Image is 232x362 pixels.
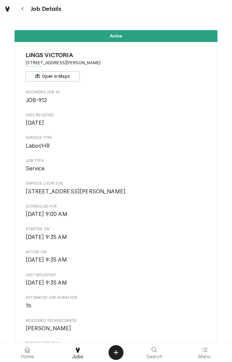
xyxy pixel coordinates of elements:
div: Date Received [26,113,207,127]
span: Job Type [26,158,207,164]
span: Service Location [26,188,207,196]
a: Menu [180,344,230,361]
span: Search [146,354,162,359]
span: Jobs [72,354,84,359]
span: Job Type [26,165,207,173]
span: Service Type [26,135,207,141]
div: Roopairs Job ID [26,90,207,104]
span: [STREET_ADDRESS][PERSON_NAME] [26,188,126,195]
div: Last Modified [26,272,207,287]
div: Scheduled For [26,204,207,218]
span: Started On [26,233,207,241]
button: Navigate back [17,3,29,15]
div: Reason For Call [26,341,207,355]
a: Go to Jobs [1,3,14,15]
a: Home [3,344,52,361]
div: Assigned Technician(s) [26,318,207,333]
span: [DATE] [26,120,44,126]
a: Jobs [53,344,103,361]
div: Service Type [26,135,207,150]
span: Menu [198,354,211,359]
span: Assigned Technician(s) [26,318,207,323]
span: JOB-912 [26,97,47,103]
span: Roopairs Job ID [26,96,207,104]
span: Job Details [29,4,61,14]
span: Last Modified [26,272,207,278]
div: Status [15,30,217,42]
span: Estimated Job Duration [26,295,207,300]
span: Active [110,34,122,38]
div: Job Type [26,158,207,173]
span: Service Location [26,181,207,186]
span: Assigned Technician(s) [26,324,207,333]
div: Client Information [26,51,207,81]
span: Address [26,60,207,66]
span: 1h [26,303,31,309]
span: Name [26,51,207,60]
span: Scheduled For [26,210,207,218]
span: Last Modified [26,279,207,287]
button: Create Object [109,345,123,360]
span: Reason For Call [26,341,207,346]
span: Service [26,165,45,172]
span: Home [21,354,34,359]
span: [PERSON_NAME] [26,325,71,332]
span: Estimated Job Duration [26,302,207,310]
a: Search [130,344,179,361]
span: Active On [26,256,207,264]
div: Service Location [26,181,207,195]
span: Active On [26,249,207,255]
div: Active On [26,249,207,264]
span: [DATE] 9:00 AM [26,211,67,217]
span: Roopairs Job ID [26,90,207,95]
div: Estimated Job Duration [26,295,207,310]
span: Scheduled For [26,204,207,209]
span: Service Type [26,142,207,150]
div: Started On [26,226,207,241]
span: [DATE] 9:35 AM [26,234,67,240]
span: [DATE] 9:35 AM [26,257,67,263]
span: Date Received [26,119,207,127]
button: Open in Maps [26,71,80,81]
span: Date Received [26,113,207,118]
span: Labor/HR [26,143,50,149]
span: [DATE] 9:35 AM [26,280,67,286]
span: Started On [26,226,207,232]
